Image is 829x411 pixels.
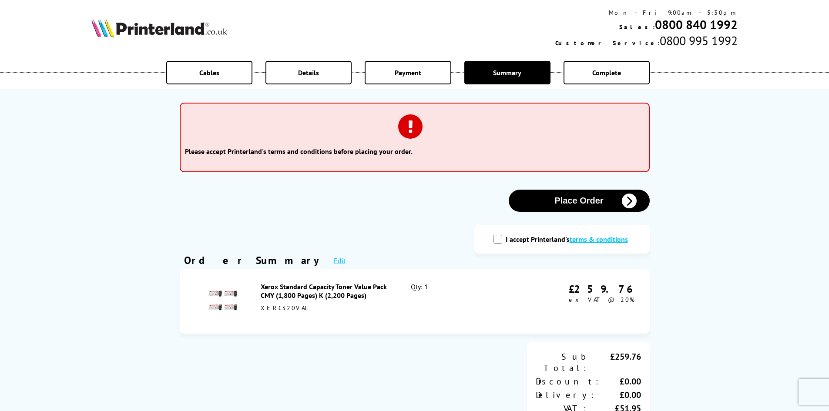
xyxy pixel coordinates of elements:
[601,376,641,387] div: £0.00
[493,68,521,77] span: Summary
[660,33,738,49] span: 0800 995 1992
[184,254,325,267] div: Order Summary
[395,68,421,77] span: Payment
[207,285,238,316] img: Xerox Standard Capacity Toner Value Pack CMY (1,800 Pages) K (2,200 Pages)
[588,351,641,374] div: £259.76
[509,190,650,212] button: Place Order
[655,17,738,33] a: 0800 840 1992
[536,351,588,374] div: Sub Total:
[298,68,319,77] span: Details
[185,147,644,156] li: Please accept Printerland's terms and conditions before placing your order.
[555,39,660,47] span: Customer Service:
[536,389,596,401] div: Delivery:
[411,282,501,321] div: Qty: 1
[596,389,641,401] div: £0.00
[555,9,738,17] div: Mon - Fri 9:00am - 5:30pm
[506,235,632,244] label: I accept Printerland's
[569,296,634,304] span: ex VAT @ 20%
[592,68,621,77] span: Complete
[569,282,637,296] div: £259.76
[536,376,601,387] div: Discount:
[570,235,628,244] a: modal_tc
[91,18,227,37] img: Printerland Logo
[261,304,392,312] div: XERC320VAL
[199,68,219,77] span: Cables
[261,282,392,300] div: Xerox Standard Capacity Toner Value Pack CMY (1,800 Pages) K (2,200 Pages)
[334,256,346,265] a: Edit
[619,23,655,31] span: Sales:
